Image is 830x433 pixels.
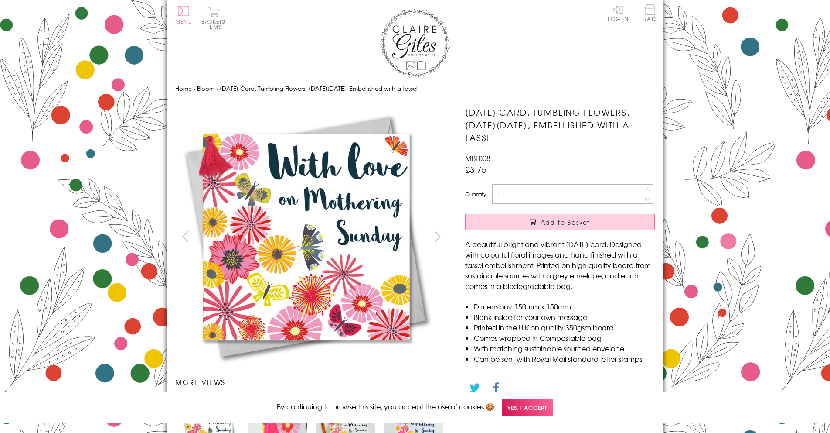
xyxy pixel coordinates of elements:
[465,190,486,198] label: Quantity
[474,354,655,364] li: Can be sent with Royal Mail standard letter stamps
[380,9,450,78] img: Claire Giles Greetings Cards
[541,218,590,227] span: Add to Basket
[474,333,655,343] li: Comes wrapped in Compostable bag
[465,153,490,163] span: MBL008
[641,4,659,21] span: Trade
[474,343,655,354] li: With matching sustainable sourced envelope
[448,106,709,368] img: Mother's Day Card, Tumbling Flowers, Mothering Sunday, Embellished with a tassel
[474,301,655,312] li: Dimensions: 150mm x 150mm
[428,227,448,246] button: next
[175,377,448,387] h3: More views
[641,4,659,23] a: Trade
[175,84,192,93] a: Home
[474,322,655,333] li: Printed in the U.K on quality 350gsm board
[465,106,655,144] h1: [DATE] Card, Tumbling Flowers, [DATE][DATE], Embellished with a tassel
[175,17,192,25] span: Menu
[465,163,486,175] span: £3.75
[608,4,629,21] a: Log In
[175,6,192,24] button: Menu
[474,312,655,322] li: Blank inside for your own message
[175,227,195,246] button: prev
[205,17,225,31] span: 0 items
[502,399,553,416] span: Yes, I accept
[465,214,655,230] button: Add to Basket
[197,84,214,93] a: Bloom
[194,84,195,93] span: ›
[465,239,655,291] p: A beautiful bright and vibrant [DATE] card. Designed with colourful floral images and hand finish...
[220,84,418,93] span: [DATE] Card, Tumbling Flowers, [DATE][DATE], Embellished with a tassel
[175,106,437,368] img: Mother's Day Card, Tumbling Flowers, Mothering Sunday, Embellished with a tassel
[201,7,225,29] button: Basket0 items
[175,80,655,98] nav: breadcrumbs
[216,84,218,93] span: ›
